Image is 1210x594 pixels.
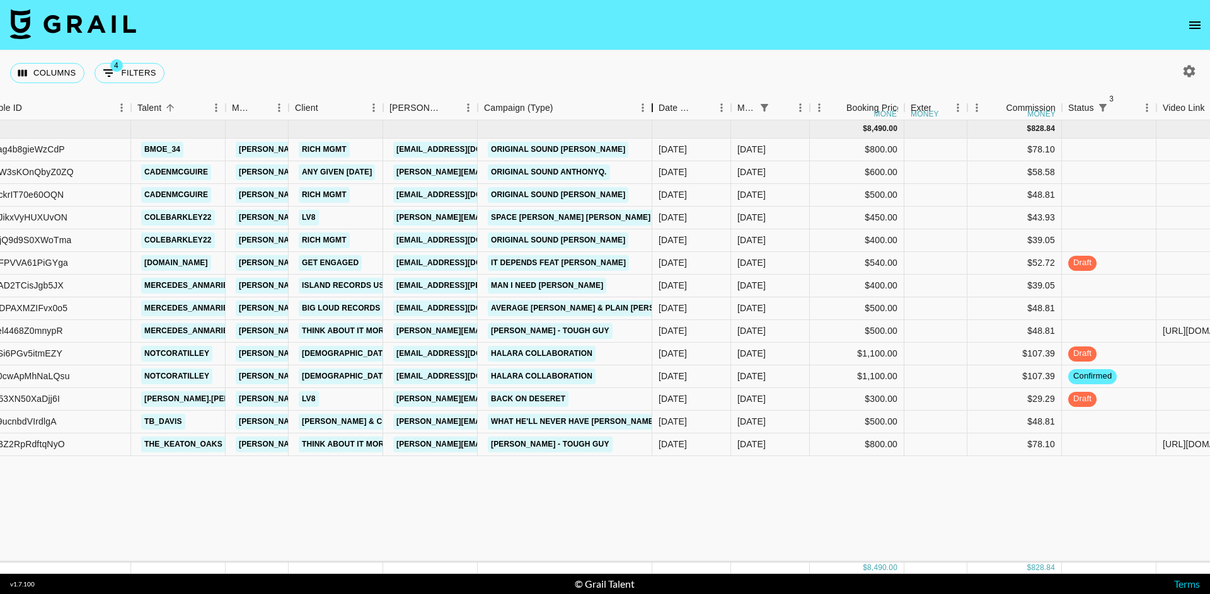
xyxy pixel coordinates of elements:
button: Sort [441,99,459,117]
div: Sep '25 [737,166,766,178]
div: Sep '25 [737,415,766,428]
a: notcoratilley [141,368,212,384]
a: What He'll Never Have [PERSON_NAME] [488,414,659,430]
div: $29.29 [967,388,1062,411]
a: Terms [1174,578,1200,590]
button: Sort [931,99,948,117]
div: $ [863,563,867,573]
a: [PERSON_NAME][EMAIL_ADDRESS][DOMAIN_NAME] [393,210,599,226]
div: © Grail Talent [575,578,635,590]
div: money [911,110,939,118]
a: [PERSON_NAME][EMAIL_ADDRESS][DOMAIN_NAME] [236,323,441,339]
div: 9/9/2025 [659,143,687,156]
div: Sep '25 [737,370,766,382]
div: Talent [131,96,226,120]
div: Sep '25 [737,347,766,360]
a: LV8 [299,391,319,407]
div: 8,490.00 [867,563,897,573]
div: $ [1027,123,1032,134]
a: mercedes_anmarie_ [141,278,236,294]
div: 9/13/2025 [659,415,687,428]
a: [PERSON_NAME].[PERSON_NAME] [141,391,279,407]
div: $600.00 [810,161,904,184]
a: LV8 [299,210,319,226]
div: $500.00 [810,184,904,207]
div: Sep '25 [737,392,766,405]
div: $1,100.00 [810,365,904,388]
div: $400.00 [810,275,904,297]
button: Menu [791,98,810,117]
div: Sep '25 [737,256,766,269]
div: $500.00 [810,297,904,320]
a: [EMAIL_ADDRESS][DOMAIN_NAME] [393,187,534,203]
div: 8/11/2025 [659,392,687,405]
a: [PERSON_NAME][EMAIL_ADDRESS][DOMAIN_NAME] [236,437,441,452]
button: Menu [810,98,829,117]
div: Booking Price [846,96,902,120]
div: $107.39 [967,343,1062,365]
a: Average [PERSON_NAME] & Plain [PERSON_NAME] [488,300,698,316]
a: Back on Deseret [488,391,568,407]
img: Grail Talent [10,9,136,39]
span: confirmed [1068,370,1117,382]
a: mercedes_anmarie_ [141,300,236,316]
button: Menu [633,98,652,117]
span: draft [1068,257,1097,269]
div: Sep '25 [737,438,766,450]
div: $48.81 [967,320,1062,343]
a: Rich MGMT [299,232,350,248]
div: $48.81 [967,411,1062,433]
a: [DEMOGRAPHIC_DATA] [299,346,393,362]
div: $400.00 [810,229,904,252]
div: 828.84 [1031,123,1055,134]
button: Menu [948,98,967,117]
a: Think About It More LLC [299,437,410,452]
button: Menu [712,98,731,117]
div: $48.81 [967,297,1062,320]
span: 4 [110,59,123,72]
a: mercedes_anmarie_ [141,323,236,339]
a: [PERSON_NAME][EMAIL_ADDRESS][PERSON_NAME][DOMAIN_NAME] [393,414,664,430]
div: $ [863,123,867,134]
a: bmoe_34 [141,142,183,157]
a: [EMAIL_ADDRESS][DOMAIN_NAME] [393,300,534,316]
button: Sort [988,99,1006,117]
a: the_keaton_oaks [141,437,226,452]
div: $450.00 [810,207,904,229]
button: Sort [694,99,712,117]
div: $39.05 [967,229,1062,252]
a: original sound [PERSON_NAME] [488,142,628,157]
span: draft [1068,393,1097,405]
div: 9/11/2025 [659,302,687,314]
div: 7/31/2025 [659,370,687,382]
div: Campaign (Type) [478,96,652,120]
div: 7/31/2025 [659,347,687,360]
button: Menu [967,98,986,117]
div: 8,490.00 [867,123,897,134]
a: [EMAIL_ADDRESS][DOMAIN_NAME] [393,142,534,157]
div: Sep '25 [737,211,766,224]
div: $58.58 [967,161,1062,184]
div: 3 active filters [1094,99,1112,117]
div: Sep '25 [737,143,766,156]
a: [PERSON_NAME][EMAIL_ADDRESS][DOMAIN_NAME] [236,368,441,384]
div: 9/11/2025 [659,279,687,292]
a: colebarkley22 [141,232,215,248]
div: Sep '25 [737,302,766,314]
div: 9/11/2025 [659,438,687,450]
a: [EMAIL_ADDRESS][DOMAIN_NAME] [393,346,534,362]
a: tb_davis [141,414,185,430]
div: Status [1062,96,1156,120]
a: [PERSON_NAME][EMAIL_ADDRESS][DOMAIN_NAME] [236,210,441,226]
a: Big Loud Records [299,300,383,316]
button: Menu [459,98,478,117]
div: $43.93 [967,207,1062,229]
div: $1,100.00 [810,343,904,365]
div: 8/27/2025 [659,211,687,224]
a: [PERSON_NAME][EMAIL_ADDRESS][DOMAIN_NAME] [393,391,599,407]
a: Rich MGMT [299,142,350,157]
a: [PERSON_NAME][EMAIL_ADDRESS][DOMAIN_NAME] [236,187,441,203]
a: [PERSON_NAME][EMAIL_ADDRESS][DOMAIN_NAME] [393,437,599,452]
div: 9/9/2025 [659,234,687,246]
a: [PERSON_NAME][EMAIL_ADDRESS][DOMAIN_NAME] [236,414,441,430]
